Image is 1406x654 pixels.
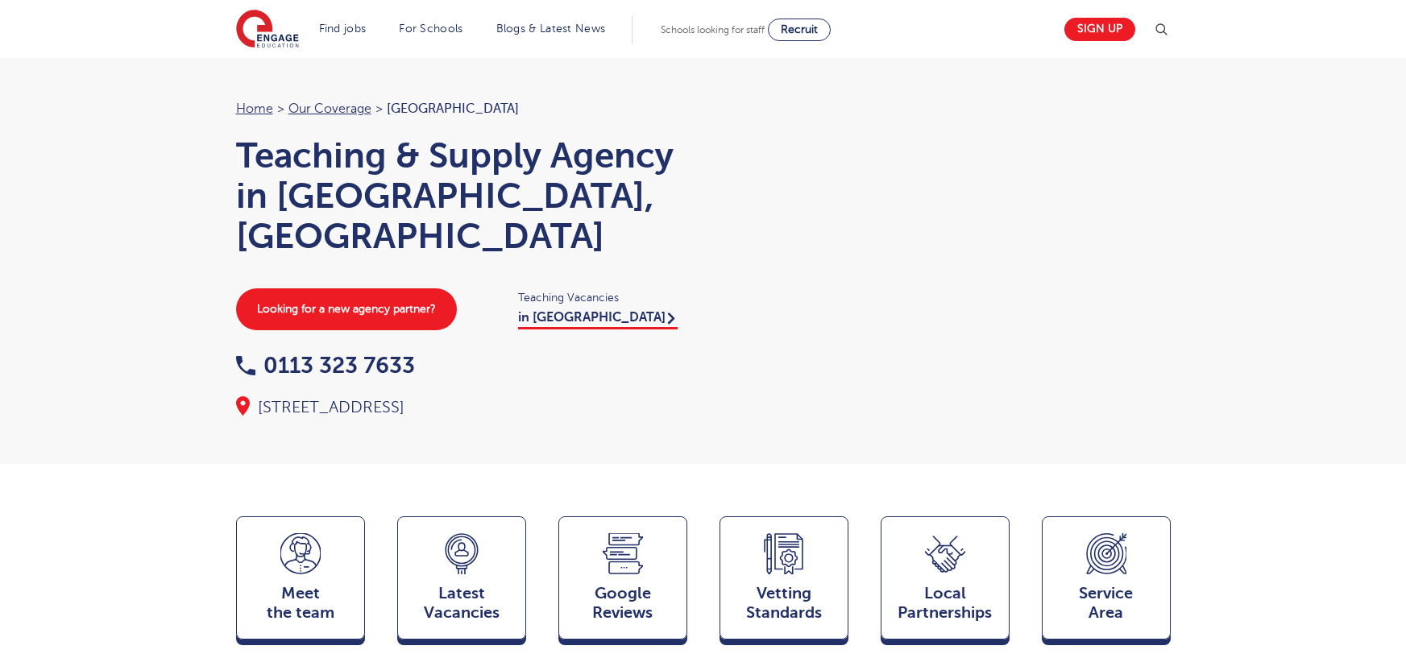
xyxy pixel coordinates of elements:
[1051,584,1162,623] span: Service Area
[518,310,678,329] a: in [GEOGRAPHIC_DATA]
[236,516,365,647] a: Meetthe team
[406,584,517,623] span: Latest Vacancies
[728,584,840,623] span: Vetting Standards
[375,101,383,116] span: >
[236,98,687,119] nav: breadcrumb
[1064,18,1135,41] a: Sign up
[397,516,526,647] a: LatestVacancies
[399,23,462,35] a: For Schools
[518,288,687,307] span: Teaching Vacancies
[236,101,273,116] a: Home
[768,19,831,41] a: Recruit
[288,101,371,116] a: Our coverage
[245,584,356,623] span: Meet the team
[319,23,367,35] a: Find jobs
[236,396,687,419] div: [STREET_ADDRESS]
[277,101,284,116] span: >
[496,23,606,35] a: Blogs & Latest News
[1042,516,1171,647] a: ServiceArea
[387,101,519,116] span: [GEOGRAPHIC_DATA]
[781,23,818,35] span: Recruit
[236,353,415,378] a: 0113 323 7633
[567,584,678,623] span: Google Reviews
[661,24,765,35] span: Schools looking for staff
[881,516,1010,647] a: Local Partnerships
[236,10,299,50] img: Engage Education
[890,584,1001,623] span: Local Partnerships
[236,135,687,256] h1: Teaching & Supply Agency in [GEOGRAPHIC_DATA], [GEOGRAPHIC_DATA]
[720,516,848,647] a: VettingStandards
[236,288,457,330] a: Looking for a new agency partner?
[558,516,687,647] a: GoogleReviews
